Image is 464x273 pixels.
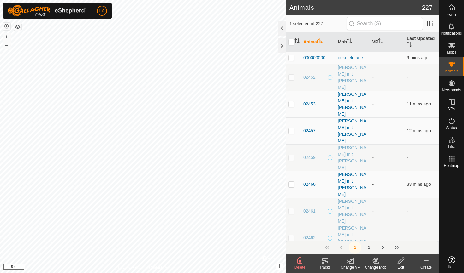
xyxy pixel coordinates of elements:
span: 227 [422,3,432,12]
a: Contact Us [149,265,168,270]
div: Edit [388,264,413,270]
div: [PERSON_NAME] mit [PERSON_NAME] [338,64,367,91]
span: i [279,264,280,269]
span: 02460 [303,181,316,188]
div: [PERSON_NAME] mit [PERSON_NAME] [338,225,367,251]
span: Status [446,126,457,130]
button: – [3,41,10,49]
th: VP [370,33,404,52]
p-sorticon: Activate to sort [294,39,300,44]
span: 02459 [303,154,316,161]
span: 14 Aug 2025 at 1:56 pm [407,128,431,133]
span: 02453 [303,101,316,107]
button: i [276,263,283,270]
p-sorticon: Activate to sort [318,39,323,44]
input: Search (S) [347,17,423,30]
span: 000000000 [303,54,325,61]
app-display-virtual-paddock-transition: - [372,182,374,187]
span: Mobs [447,50,456,54]
div: Change Mob [363,264,388,270]
button: Reset Map [3,23,10,30]
span: - [407,208,408,213]
span: VPs [448,107,455,111]
button: 1 [349,241,361,254]
span: Delete [294,265,306,270]
app-display-virtual-paddock-transition: - [372,235,374,240]
p-sorticon: Activate to sort [407,43,412,48]
span: Animals [445,69,458,73]
div: Tracks [312,264,338,270]
app-display-virtual-paddock-transition: - [372,55,374,60]
span: LA [99,8,104,14]
div: [PERSON_NAME] mit [PERSON_NAME] [338,118,367,144]
span: 14 Aug 2025 at 1:57 pm [407,101,431,106]
span: - [407,75,408,80]
span: Infra [448,145,455,149]
button: + [3,33,10,41]
app-display-virtual-paddock-transition: - [372,75,374,80]
div: Create [413,264,439,270]
h2: Animals [289,4,422,11]
div: [PERSON_NAME] mit [PERSON_NAME] [338,145,367,171]
span: - [407,235,408,240]
span: Home [446,13,456,16]
span: 02461 [303,208,316,214]
div: [PERSON_NAME] mit [PERSON_NAME] [338,91,367,117]
span: 1 selected of 227 [289,20,347,27]
div: Change VP [338,264,363,270]
div: oekofeldtage [338,54,367,61]
div: [PERSON_NAME] mit [PERSON_NAME] [338,171,367,198]
a: Privacy Policy [118,265,141,270]
app-display-virtual-paddock-transition: - [372,155,374,160]
span: 02457 [303,128,316,134]
button: 2 [363,241,375,254]
img: Gallagher Logo [8,5,86,16]
span: - [407,155,408,160]
span: Help [448,265,455,269]
th: Animal [301,33,335,52]
button: Last Page [390,241,403,254]
a: Help [439,254,464,271]
th: Mob [335,33,370,52]
span: Notifications [441,31,462,35]
span: 02452 [303,74,316,81]
span: 14 Aug 2025 at 1:59 pm [407,55,428,60]
span: 02462 [303,235,316,241]
app-display-virtual-paddock-transition: - [372,128,374,133]
div: [PERSON_NAME] mit [PERSON_NAME] [338,198,367,225]
button: Next Page [377,241,389,254]
button: Map Layers [14,23,21,31]
p-sorticon: Activate to sort [378,39,383,44]
span: 14 Aug 2025 at 1:36 pm [407,182,431,187]
app-display-virtual-paddock-transition: - [372,208,374,213]
p-sorticon: Activate to sort [347,39,352,44]
app-display-virtual-paddock-transition: - [372,101,374,106]
span: Neckbands [442,88,461,92]
span: Heatmap [444,164,459,168]
th: Last Updated [404,33,439,52]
